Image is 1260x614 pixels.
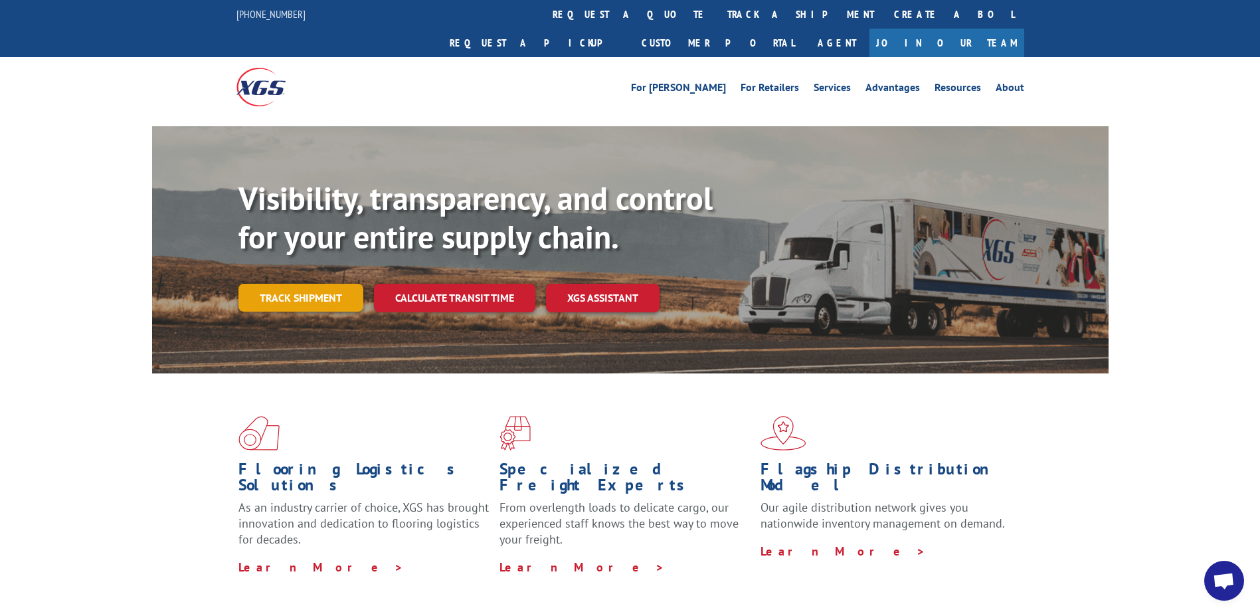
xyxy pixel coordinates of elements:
a: [PHONE_NUMBER] [236,7,306,21]
a: Track shipment [238,284,363,312]
a: Agent [804,29,869,57]
span: As an industry carrier of choice, XGS has brought innovation and dedication to flooring logistics... [238,500,489,547]
img: xgs-icon-flagship-distribution-model-red [761,416,806,451]
a: Request a pickup [440,29,632,57]
h1: Flooring Logistics Solutions [238,461,490,500]
b: Visibility, transparency, and control for your entire supply chain. [238,177,713,257]
div: Open chat [1204,561,1244,601]
p: From overlength loads to delicate cargo, our experienced staff knows the best way to move your fr... [499,500,751,559]
h1: Flagship Distribution Model [761,461,1012,500]
a: For Retailers [741,82,799,97]
a: Customer Portal [632,29,804,57]
a: Join Our Team [869,29,1024,57]
a: Calculate transit time [374,284,535,312]
span: Our agile distribution network gives you nationwide inventory management on demand. [761,500,1005,531]
a: About [996,82,1024,97]
a: Advantages [865,82,920,97]
a: XGS ASSISTANT [546,284,660,312]
a: Resources [935,82,981,97]
a: Learn More > [238,560,404,575]
h1: Specialized Freight Experts [499,461,751,500]
img: xgs-icon-focused-on-flooring-red [499,416,531,451]
a: Learn More > [499,560,665,575]
img: xgs-icon-total-supply-chain-intelligence-red [238,416,280,451]
a: For [PERSON_NAME] [631,82,726,97]
a: Services [814,82,851,97]
a: Learn More > [761,544,926,559]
